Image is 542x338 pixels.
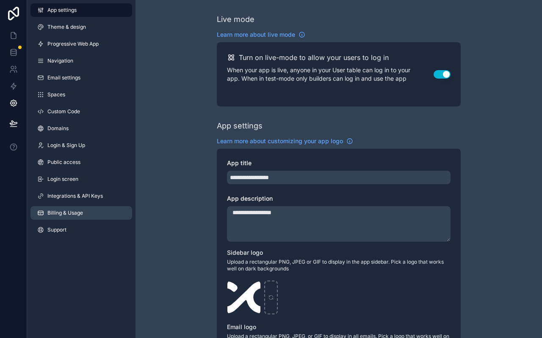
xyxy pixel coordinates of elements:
[30,223,132,237] a: Support
[47,74,80,81] span: Email settings
[47,24,86,30] span: Theme & design
[227,66,434,83] p: When your app is live, anyone in your User table can log in to your app. When in test-mode only b...
[47,142,85,149] span: Login & Sign Up
[30,88,132,101] a: Spaces
[217,120,263,132] div: App settings
[227,259,451,272] span: Upload a rectangular PNG, JPEG or GIF to display in the app sidebar. Pick a logo that works well ...
[217,30,295,39] span: Learn more about live mode
[47,7,77,14] span: App settings
[47,108,80,115] span: Custom Code
[47,125,69,132] span: Domains
[239,52,389,63] h2: Turn on live-mode to allow your users to log in
[30,139,132,152] a: Login & Sign Up
[47,226,66,233] span: Support
[217,137,353,145] a: Learn more about customizing your app logo
[47,193,103,199] span: Integrations & API Keys
[227,323,256,330] span: Email logo
[47,210,83,216] span: Billing & Usage
[30,37,132,51] a: Progressive Web App
[30,206,132,220] a: Billing & Usage
[47,176,78,183] span: Login screen
[47,41,99,47] span: Progressive Web App
[217,30,305,39] a: Learn more about live mode
[217,137,343,145] span: Learn more about customizing your app logo
[30,20,132,34] a: Theme & design
[227,249,263,256] span: Sidebar logo
[227,195,273,202] span: App description
[47,159,80,166] span: Public access
[217,14,254,25] div: Live mode
[30,155,132,169] a: Public access
[30,172,132,186] a: Login screen
[30,3,132,17] a: App settings
[47,91,65,98] span: Spaces
[30,122,132,135] a: Domains
[47,57,73,64] span: Navigation
[30,189,132,203] a: Integrations & API Keys
[30,54,132,68] a: Navigation
[227,159,252,166] span: App title
[30,71,132,84] a: Email settings
[30,105,132,118] a: Custom Code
